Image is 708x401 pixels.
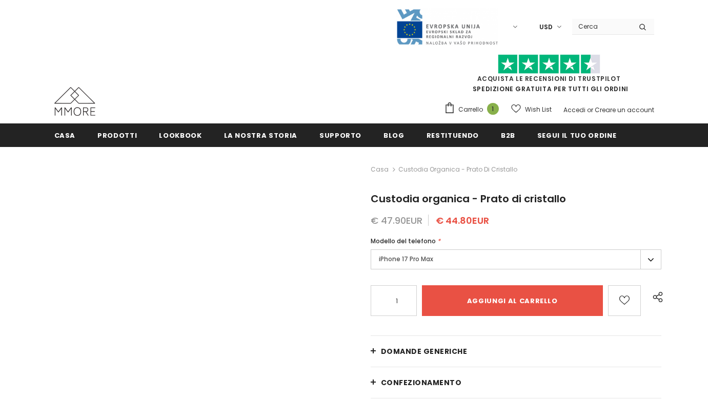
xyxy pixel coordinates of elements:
span: Domande generiche [381,346,468,356]
a: Creare un account [595,105,654,114]
span: Carrello [458,104,483,115]
a: Javni Razpis [396,22,498,31]
span: supporto [319,131,361,140]
a: Accedi [563,105,585,114]
span: Casa [54,131,76,140]
span: or [587,105,593,114]
a: Acquista le recensioni di TrustPilot [477,74,621,83]
a: Domande generiche [371,336,662,367]
span: CONFEZIONAMENTO [381,377,462,388]
a: Prodotti [97,123,137,146]
a: Casa [371,163,389,176]
span: Modello del telefono [371,237,436,245]
span: Lookbook [159,131,201,140]
span: Prodotti [97,131,137,140]
input: Aggiungi al carrello [422,285,603,316]
span: USD [539,22,553,32]
span: SPEDIZIONE GRATUITA PER TUTTI GLI ORDINI [444,59,654,93]
img: Casi MMORE [54,87,95,116]
label: iPhone 17 Pro Max [371,249,662,269]
img: Javni Razpis [396,8,498,46]
input: Search Site [572,19,631,34]
a: La nostra storia [224,123,297,146]
a: Segui il tuo ordine [537,123,616,146]
a: Lookbook [159,123,201,146]
span: Custodia organica - Prato di cristallo [398,163,517,176]
a: Carrello 1 [444,102,504,117]
img: Fidati di Pilot Stars [498,54,600,74]
span: Segui il tuo ordine [537,131,616,140]
span: € 47.90EUR [371,214,422,227]
a: Blog [383,123,404,146]
a: Casa [54,123,76,146]
span: Blog [383,131,404,140]
a: supporto [319,123,361,146]
span: 1 [487,103,499,115]
span: La nostra storia [224,131,297,140]
span: Wish List [525,104,552,115]
a: B2B [501,123,515,146]
span: B2B [501,131,515,140]
span: Restituendo [427,131,479,140]
span: € 44.80EUR [436,214,489,227]
span: Custodia organica - Prato di cristallo [371,192,566,206]
a: Restituendo [427,123,479,146]
a: Wish List [511,100,552,118]
a: CONFEZIONAMENTO [371,367,662,398]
